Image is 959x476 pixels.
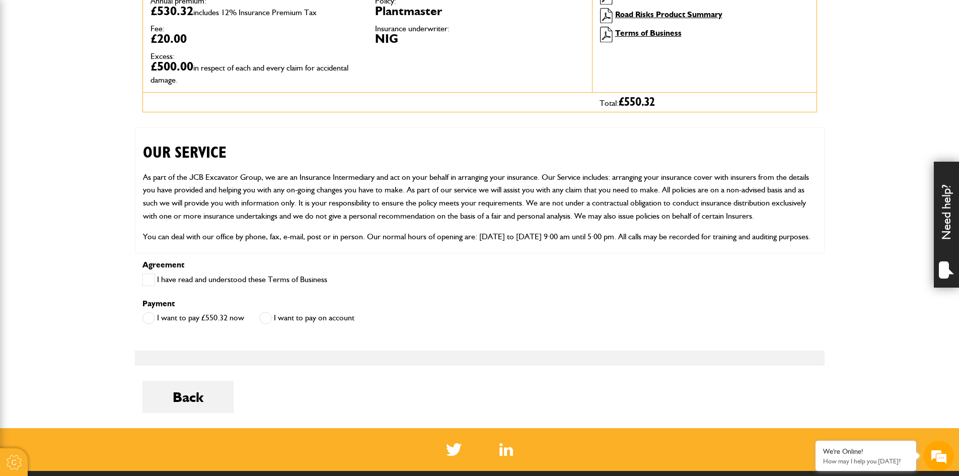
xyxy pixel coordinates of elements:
[446,443,462,456] img: Twitter
[143,171,817,222] p: As part of the JCB Excavator Group, we are an Insurance Intermediary and act on your behalf in ar...
[151,60,360,85] dd: £500.00
[619,96,655,108] span: £
[624,96,655,108] span: 550.32
[193,8,317,17] span: includes 12% Insurance Premium Tax
[259,312,354,324] label: I want to pay on account
[615,28,682,38] a: Terms of Business
[151,33,360,45] dd: £20.00
[142,261,817,269] p: Agreement
[823,447,909,456] div: We're Online!
[375,25,584,33] dt: Insurance underwriter:
[823,457,909,465] p: How may I help you today?
[143,128,817,162] h2: OUR SERVICE
[151,5,360,17] dd: £530.32
[934,162,959,288] div: Need help?
[142,274,327,286] label: I have read and understood these Terms of Business
[375,33,584,45] dd: NIG
[151,25,360,33] dt: Fee:
[151,52,360,60] dt: Excess:
[592,93,817,112] div: Total:
[499,443,513,456] a: LinkedIn
[142,300,175,308] label: Payment
[143,230,817,243] p: You can deal with our office by phone, fax, e-mail, post or in person. Our normal hours of openin...
[143,251,817,286] h2: CUSTOMER PROTECTION INFORMATION
[142,312,244,324] label: I want to pay £550.32 now
[151,63,348,85] span: in respect of each and every claim for accidental damage.
[499,443,513,456] img: Linked In
[142,381,234,413] button: Back
[615,10,722,19] a: Road Risks Product Summary
[375,5,584,17] dd: Plantmaster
